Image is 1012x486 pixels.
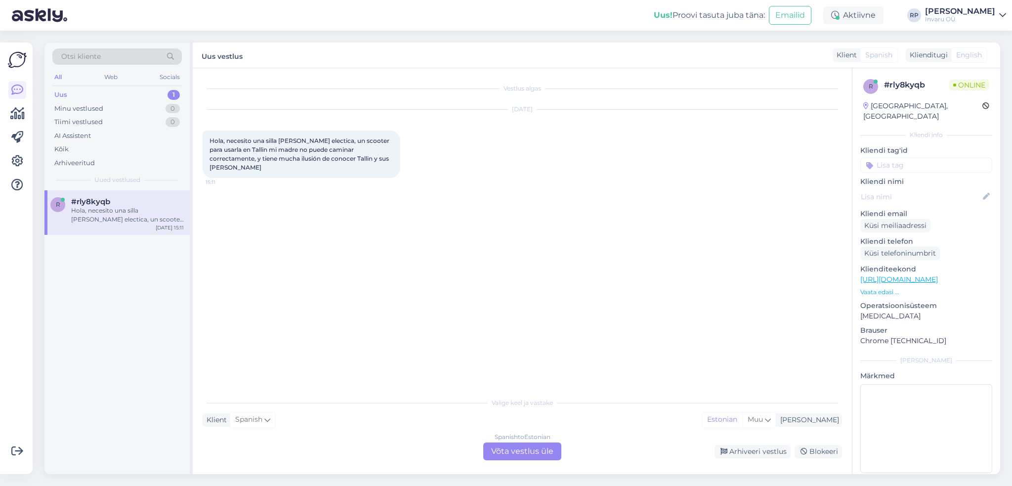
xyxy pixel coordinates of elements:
div: Võta vestlus üle [483,442,561,460]
span: Muu [748,415,763,424]
span: r [869,83,873,90]
p: Operatsioonisüsteem [860,301,992,311]
input: Lisa tag [860,158,992,173]
div: [PERSON_NAME] [860,356,992,365]
a: [URL][DOMAIN_NAME] [860,275,938,284]
div: [DATE] 15:11 [156,224,184,231]
div: Küsi meiliaadressi [860,219,930,232]
div: Blokeeri [795,445,842,458]
p: Kliendi email [860,209,992,219]
span: Hola, necesito una silla [PERSON_NAME] electica, un scooter para usarla en Tallin mi madre no pue... [210,137,391,171]
div: Kliendi info [860,131,992,139]
input: Lisa nimi [861,191,981,202]
div: Proovi tasuta juba täna: [654,9,765,21]
div: Web [102,71,120,84]
span: English [956,50,982,60]
div: Vestlus algas [203,84,842,93]
button: Emailid [769,6,811,25]
p: Kliendi nimi [860,177,992,187]
span: #rly8kyqb [71,197,110,206]
p: Brauser [860,325,992,336]
p: Vaata edasi ... [860,288,992,297]
div: AI Assistent [54,131,91,141]
p: Märkmed [860,371,992,381]
div: RP [907,8,921,22]
div: # rly8kyqb [884,79,949,91]
div: Hola, necesito una silla [PERSON_NAME] electica, un scooter para usarla en Tallin mi madre no pue... [71,206,184,224]
div: Uus [54,90,67,100]
div: Küsi telefoninumbrit [860,247,940,260]
a: [PERSON_NAME]Invaru OÜ [925,7,1006,23]
span: r [56,201,60,208]
div: Valige keel ja vastake [203,398,842,407]
div: Invaru OÜ [925,15,995,23]
div: [PERSON_NAME] [925,7,995,15]
div: Estonian [702,412,742,427]
p: Klienditeekond [860,264,992,274]
div: Spanish to Estonian [495,433,550,442]
span: Spanish [865,50,892,60]
span: Online [949,80,989,90]
label: Uus vestlus [202,48,243,62]
div: Klient [833,50,857,60]
div: Minu vestlused [54,104,103,114]
span: Uued vestlused [94,176,140,184]
span: 15:11 [206,178,243,186]
span: Spanish [235,414,262,425]
p: Kliendi tag'id [860,145,992,156]
div: Arhiveeri vestlus [715,445,791,458]
p: [MEDICAL_DATA] [860,311,992,321]
div: Arhiveeritud [54,158,95,168]
div: Tiimi vestlused [54,117,103,127]
div: Aktiivne [823,6,884,24]
div: Socials [158,71,182,84]
p: Chrome [TECHNICAL_ID] [860,336,992,346]
div: [GEOGRAPHIC_DATA], [GEOGRAPHIC_DATA] [863,101,982,122]
div: Klienditugi [906,50,948,60]
p: Kliendi telefon [860,236,992,247]
img: Askly Logo [8,50,27,69]
div: Klient [203,415,227,425]
b: Uus! [654,10,673,20]
div: [PERSON_NAME] [776,415,839,425]
div: 0 [166,117,180,127]
div: 1 [168,90,180,100]
div: All [52,71,64,84]
span: Otsi kliente [61,51,101,62]
div: Kõik [54,144,69,154]
div: 0 [166,104,180,114]
div: [DATE] [203,105,842,114]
